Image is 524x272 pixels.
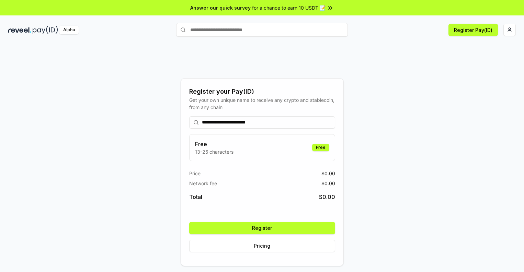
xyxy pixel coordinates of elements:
[189,180,217,187] span: Network fee
[195,140,233,148] h3: Free
[190,4,251,11] span: Answer our quick survey
[189,240,335,252] button: Pricing
[321,180,335,187] span: $ 0.00
[189,96,335,111] div: Get your own unique name to receive any crypto and stablecoin, from any chain
[319,193,335,201] span: $ 0.00
[189,170,201,177] span: Price
[189,87,335,96] div: Register your Pay(ID)
[8,26,31,34] img: reveel_dark
[189,193,202,201] span: Total
[321,170,335,177] span: $ 0.00
[312,144,329,151] div: Free
[448,24,498,36] button: Register Pay(ID)
[33,26,58,34] img: pay_id
[195,148,233,155] p: 13-25 characters
[189,222,335,234] button: Register
[59,26,79,34] div: Alpha
[252,4,326,11] span: for a chance to earn 10 USDT 📝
